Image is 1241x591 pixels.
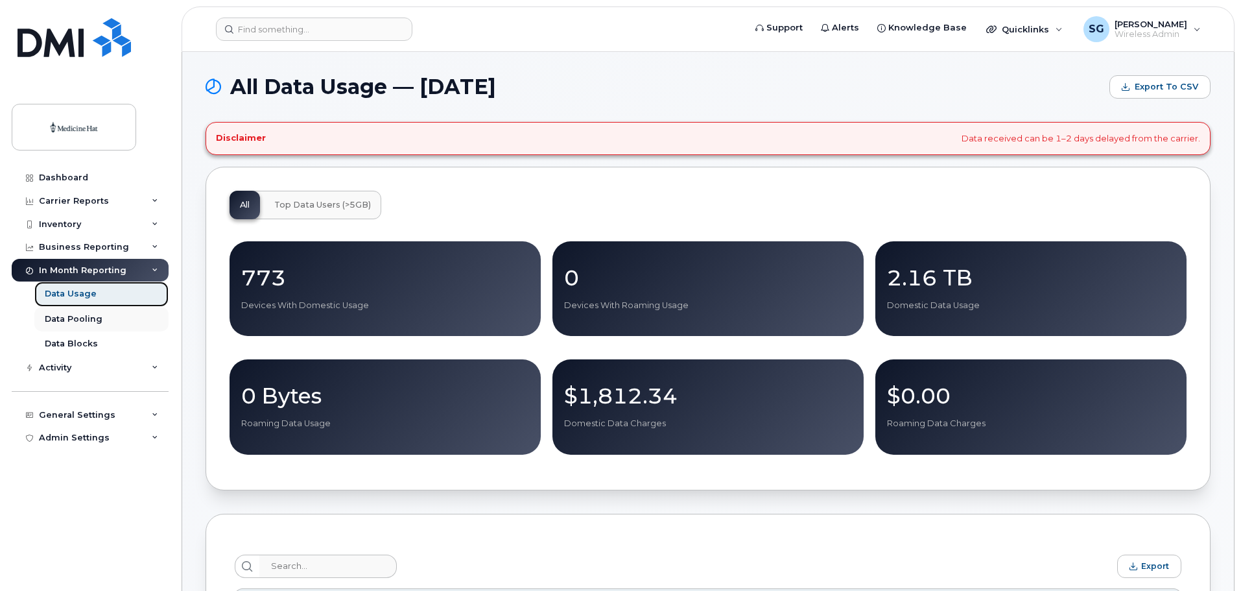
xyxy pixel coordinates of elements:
input: Search... [259,555,397,578]
h4: Disclaimer [216,133,266,143]
div: Data received can be 1–2 days delayed from the carrier. [206,122,1211,155]
p: Roaming Data Charges [887,418,1175,429]
p: Domestic Data Usage [887,300,1175,311]
p: Devices With Domestic Usage [241,300,529,311]
span: All Data Usage — [DATE] [230,77,496,97]
p: Roaming Data Usage [241,418,529,429]
span: Export [1141,561,1169,571]
p: Devices With Roaming Usage [564,300,852,311]
p: Domestic Data Charges [564,418,852,429]
button: Export [1117,555,1181,578]
span: Top Data Users (>5GB) [274,200,371,210]
p: 773 [241,266,529,289]
p: $1,812.34 [564,384,852,407]
p: 0 [564,266,852,289]
p: 0 Bytes [241,384,529,407]
p: 2.16 TB [887,266,1175,289]
p: $0.00 [887,384,1175,407]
